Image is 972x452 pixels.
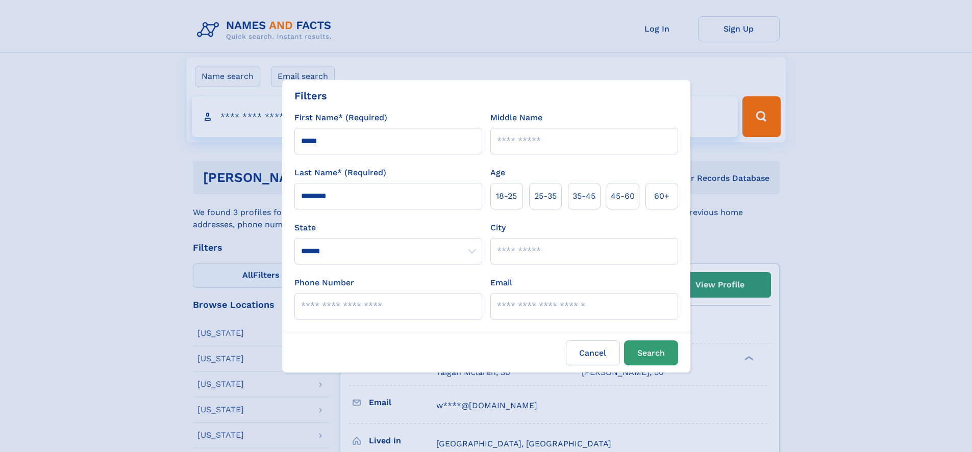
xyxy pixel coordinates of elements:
[294,88,327,103] div: Filters
[496,190,517,202] span: 18‑25
[294,222,482,234] label: State
[624,340,678,365] button: Search
[490,112,542,124] label: Middle Name
[572,190,595,202] span: 35‑45
[294,112,387,124] label: First Name* (Required)
[654,190,669,202] span: 60+
[294,167,386,179] label: Last Name* (Required)
[490,167,505,179] label: Age
[294,277,354,289] label: Phone Number
[490,277,512,289] label: Email
[611,190,635,202] span: 45‑60
[566,340,620,365] label: Cancel
[490,222,506,234] label: City
[534,190,557,202] span: 25‑35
